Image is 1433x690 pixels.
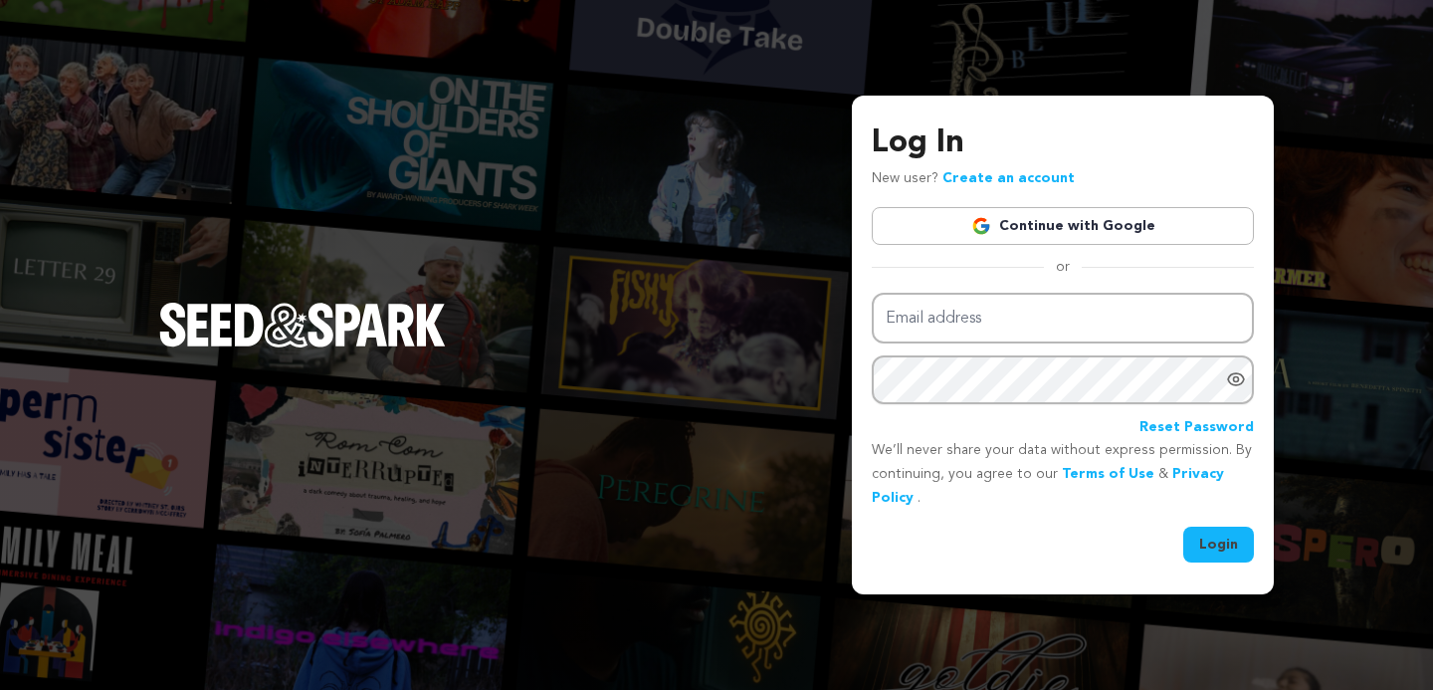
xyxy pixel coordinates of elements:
[971,216,991,236] img: Google logo
[872,467,1224,505] a: Privacy Policy
[1139,416,1254,440] a: Reset Password
[872,167,1075,191] p: New user?
[1062,467,1154,481] a: Terms of Use
[872,293,1254,344] input: Email address
[1226,369,1246,389] a: Show password as plain text. Warning: this will display your password on the screen.
[1183,527,1254,563] button: Login
[872,207,1254,245] a: Continue with Google
[872,119,1254,167] h3: Log In
[872,439,1254,510] p: We’ll never share your data without express permission. By continuing, you agree to our & .
[159,303,446,346] img: Seed&Spark Logo
[942,171,1075,185] a: Create an account
[1044,257,1082,277] span: or
[159,303,446,386] a: Seed&Spark Homepage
